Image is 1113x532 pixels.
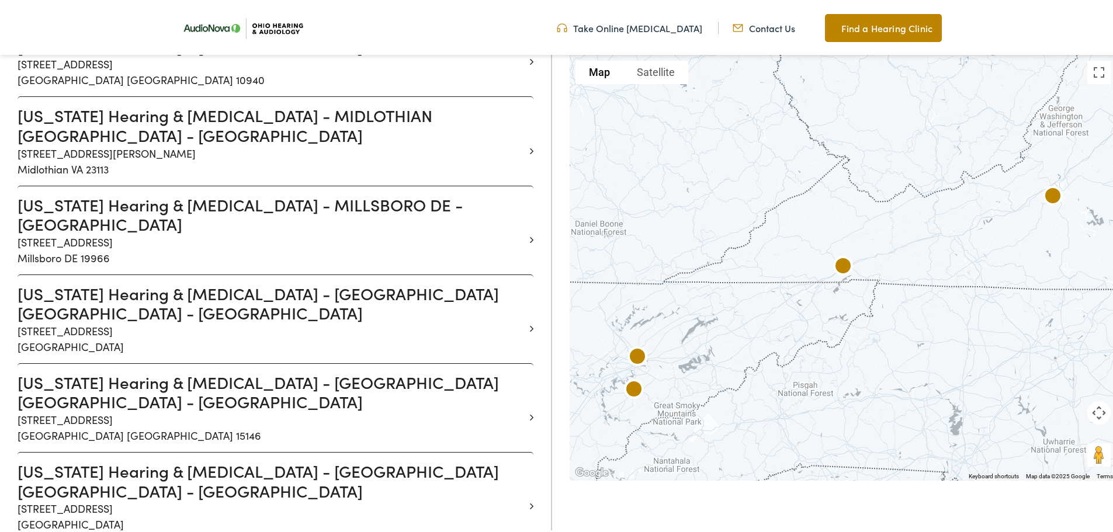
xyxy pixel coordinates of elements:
h3: [US_STATE] Hearing & [MEDICAL_DATA] - [GEOGRAPHIC_DATA] [GEOGRAPHIC_DATA] - [GEOGRAPHIC_DATA] [18,281,525,321]
a: [US_STATE] Hearing & [MEDICAL_DATA] - [GEOGRAPHIC_DATA] [GEOGRAPHIC_DATA] - [GEOGRAPHIC_DATA] [ST... [18,370,525,441]
p: [STREET_ADDRESS][PERSON_NAME] Midlothian VA 23113 [18,143,525,175]
p: [STREET_ADDRESS] Millsboro DE 19966 [18,232,525,263]
h3: [US_STATE] Hearing & [MEDICAL_DATA] - MILLSBORO DE - [GEOGRAPHIC_DATA] [18,193,525,232]
a: Take Online [MEDICAL_DATA] [557,19,702,32]
h3: [US_STATE] Hearing & [MEDICAL_DATA] - [GEOGRAPHIC_DATA] [GEOGRAPHIC_DATA] - [GEOGRAPHIC_DATA] [18,370,525,409]
a: [US_STATE] Hearing & [MEDICAL_DATA] - [GEOGRAPHIC_DATA] [GEOGRAPHIC_DATA] - [GEOGRAPHIC_DATA] [ST... [18,281,525,352]
a: [US_STATE] Hearing & [MEDICAL_DATA] - MIDLOTHIAN [GEOGRAPHIC_DATA] - [GEOGRAPHIC_DATA] [STREET_AD... [18,103,525,174]
a: [US_STATE] Hearing & [MEDICAL_DATA] - MILLSBORO DE - [GEOGRAPHIC_DATA] [STREET_ADDRESS]Millsboro ... [18,193,525,263]
h3: [US_STATE] Hearing & [MEDICAL_DATA] - [GEOGRAPHIC_DATA] [GEOGRAPHIC_DATA] - [GEOGRAPHIC_DATA] [18,15,525,54]
p: [STREET_ADDRESS] [GEOGRAPHIC_DATA] [18,321,525,352]
p: [STREET_ADDRESS] [GEOGRAPHIC_DATA] [18,498,525,530]
a: Find a Hearing Clinic [825,12,942,40]
img: Headphones icone to schedule online hearing test in Cincinnati, OH [557,19,567,32]
p: [STREET_ADDRESS] [GEOGRAPHIC_DATA] [GEOGRAPHIC_DATA] 10940 [18,54,525,85]
h3: [US_STATE] Hearing & [MEDICAL_DATA] - [GEOGRAPHIC_DATA] [GEOGRAPHIC_DATA] - [GEOGRAPHIC_DATA] [18,459,525,498]
img: Map pin icon to find Ohio Hearing & Audiology in Cincinnati, OH [825,19,835,33]
p: [STREET_ADDRESS] [GEOGRAPHIC_DATA] [GEOGRAPHIC_DATA] 15146 [18,409,525,441]
h3: [US_STATE] Hearing & [MEDICAL_DATA] - MIDLOTHIAN [GEOGRAPHIC_DATA] - [GEOGRAPHIC_DATA] [18,103,525,142]
a: Contact Us [733,19,795,32]
img: Mail icon representing email contact with Ohio Hearing in Cincinnati, OH [733,19,743,32]
a: [US_STATE] Hearing & [MEDICAL_DATA] - [GEOGRAPHIC_DATA] [GEOGRAPHIC_DATA] - [GEOGRAPHIC_DATA] [ST... [18,459,525,530]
